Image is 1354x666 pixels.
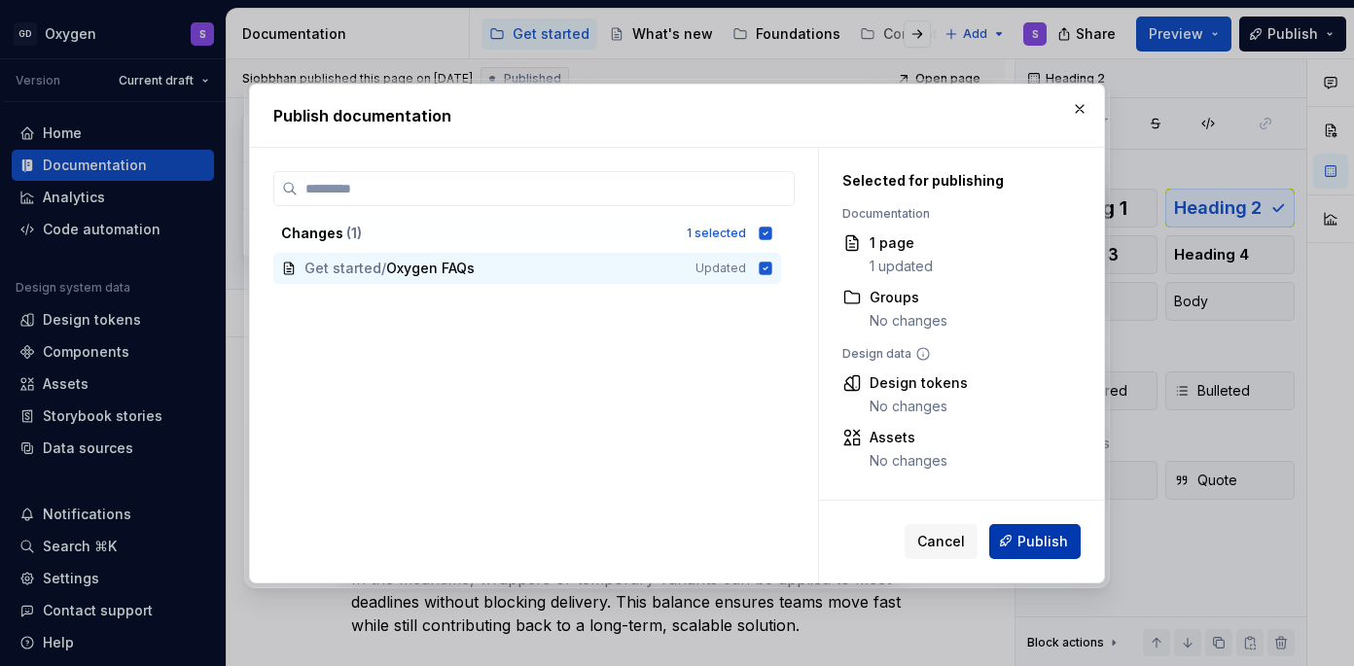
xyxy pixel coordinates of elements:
div: No changes [870,311,947,331]
div: No changes [870,397,968,416]
div: No changes [870,451,947,471]
div: Documentation [842,206,1058,222]
div: Groups [870,288,947,307]
span: Cancel [917,531,965,550]
div: Selected for publishing [842,171,1058,191]
div: Changes [281,224,675,243]
div: Assets [870,428,947,447]
div: 1 selected [687,226,746,241]
span: Get started [304,259,381,278]
div: Design data [842,346,1058,362]
span: Publish [1017,531,1068,550]
span: Updated [695,261,746,276]
h2: Publish documentation [273,104,1081,127]
div: Design tokens [870,373,968,393]
span: / [381,259,386,278]
div: 1 updated [870,257,933,276]
button: Cancel [905,523,978,558]
span: ( 1 ) [346,225,362,241]
button: Publish [989,523,1081,558]
div: 1 page [870,233,933,253]
span: Oxygen FAQs [386,259,475,278]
